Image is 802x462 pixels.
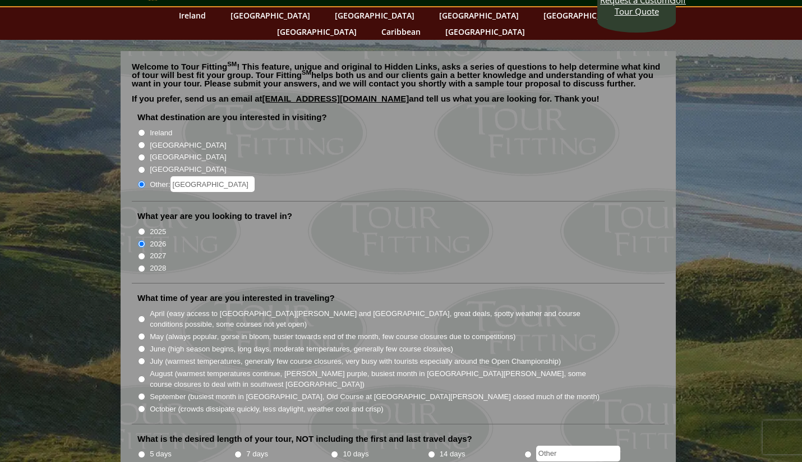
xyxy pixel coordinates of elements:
label: August (warmest temperatures continue, [PERSON_NAME] purple, busiest month in [GEOGRAPHIC_DATA][P... [150,368,601,390]
label: 7 days [246,449,268,460]
sup: SM [302,69,311,76]
a: Ireland [173,7,211,24]
label: 2027 [150,250,166,262]
label: What time of year are you interested in traveling? [137,292,335,304]
a: [GEOGRAPHIC_DATA] [329,7,420,24]
a: [GEOGRAPHIC_DATA] [271,24,362,40]
label: July (warmest temperatures, generally few course closures, very busy with tourists especially aro... [150,356,561,367]
label: 2028 [150,263,166,274]
label: [GEOGRAPHIC_DATA] [150,152,226,163]
label: Ireland [150,127,172,139]
label: What is the desired length of your tour, NOT including the first and last travel days? [137,433,472,445]
label: September (busiest month in [GEOGRAPHIC_DATA], Old Course at [GEOGRAPHIC_DATA][PERSON_NAME] close... [150,391,600,402]
a: [GEOGRAPHIC_DATA] [538,7,629,24]
label: 10 days [343,449,369,460]
label: 5 days [150,449,172,460]
a: [GEOGRAPHIC_DATA] [440,24,531,40]
label: October (crowds dissipate quickly, less daylight, weather cool and crisp) [150,404,384,415]
sup: SM [227,61,237,67]
label: What year are you looking to travel in? [137,211,292,222]
label: 14 days [440,449,465,460]
label: What destination are you interested in visiting? [137,112,327,123]
label: [GEOGRAPHIC_DATA] [150,164,226,175]
label: May (always popular, gorse in bloom, busier towards end of the month, few course closures due to ... [150,331,515,342]
a: [GEOGRAPHIC_DATA] [225,7,316,24]
label: 2025 [150,226,166,237]
label: June (high season begins, long days, moderate temperatures, generally few course closures) [150,344,453,355]
a: Caribbean [376,24,426,40]
p: Welcome to Tour Fitting ! This feature, unique and original to Hidden Links, asks a series of que... [132,62,665,88]
a: [GEOGRAPHIC_DATA] [434,7,524,24]
label: Other: [150,176,254,192]
label: [GEOGRAPHIC_DATA] [150,140,226,151]
input: Other: [170,176,255,192]
label: 2026 [150,239,166,250]
label: April (easy access to [GEOGRAPHIC_DATA][PERSON_NAME] and [GEOGRAPHIC_DATA], great deals, spotty w... [150,308,601,330]
p: If you prefer, send us an email at and tell us what you are looking for. Thank you! [132,94,665,111]
a: [EMAIL_ADDRESS][DOMAIN_NAME] [262,94,409,103]
input: Other [536,446,620,461]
